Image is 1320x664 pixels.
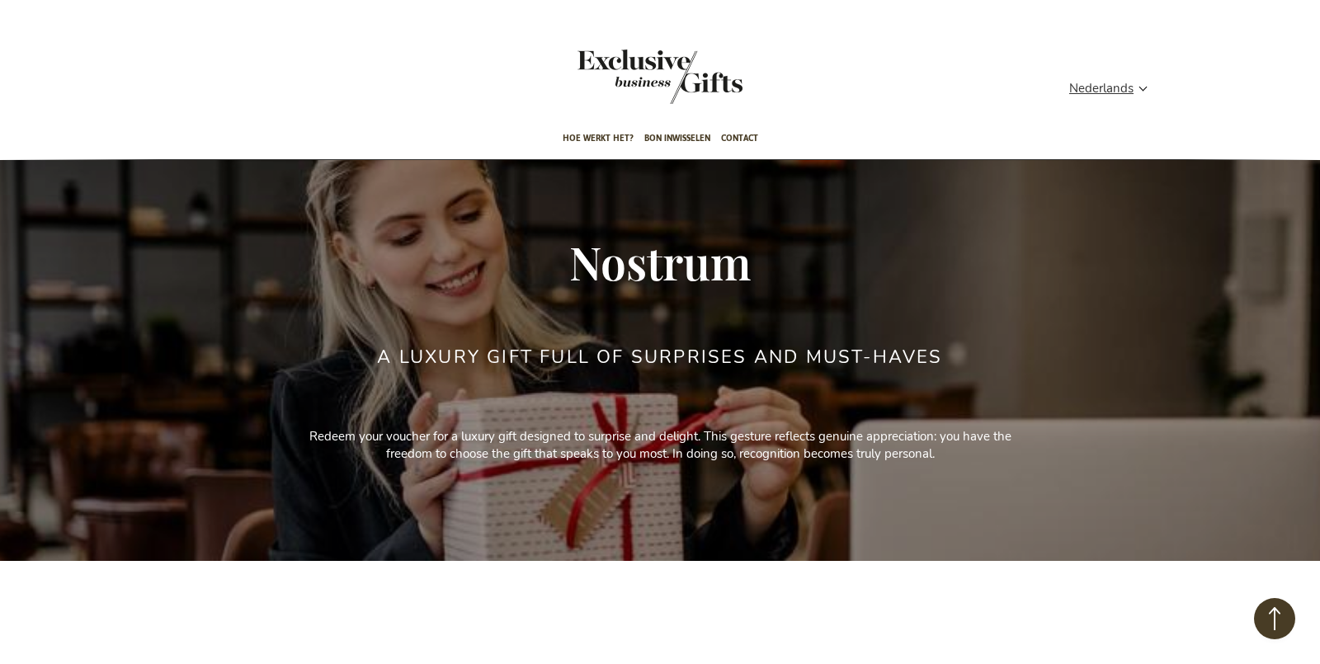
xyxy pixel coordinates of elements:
[563,119,634,158] span: Hoe werkt het?
[644,119,710,158] span: Bon inwisselen
[1069,79,1158,98] div: Nederlands
[721,119,758,158] span: Contact
[1069,79,1134,98] span: Nederlands
[569,231,751,292] span: Nostrum
[289,428,1031,464] p: Redeem your voucher for a luxury gift designed to surprise and delight. This gesture reflects gen...
[377,347,942,367] h2: a luxury gift full of surprises and must-haves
